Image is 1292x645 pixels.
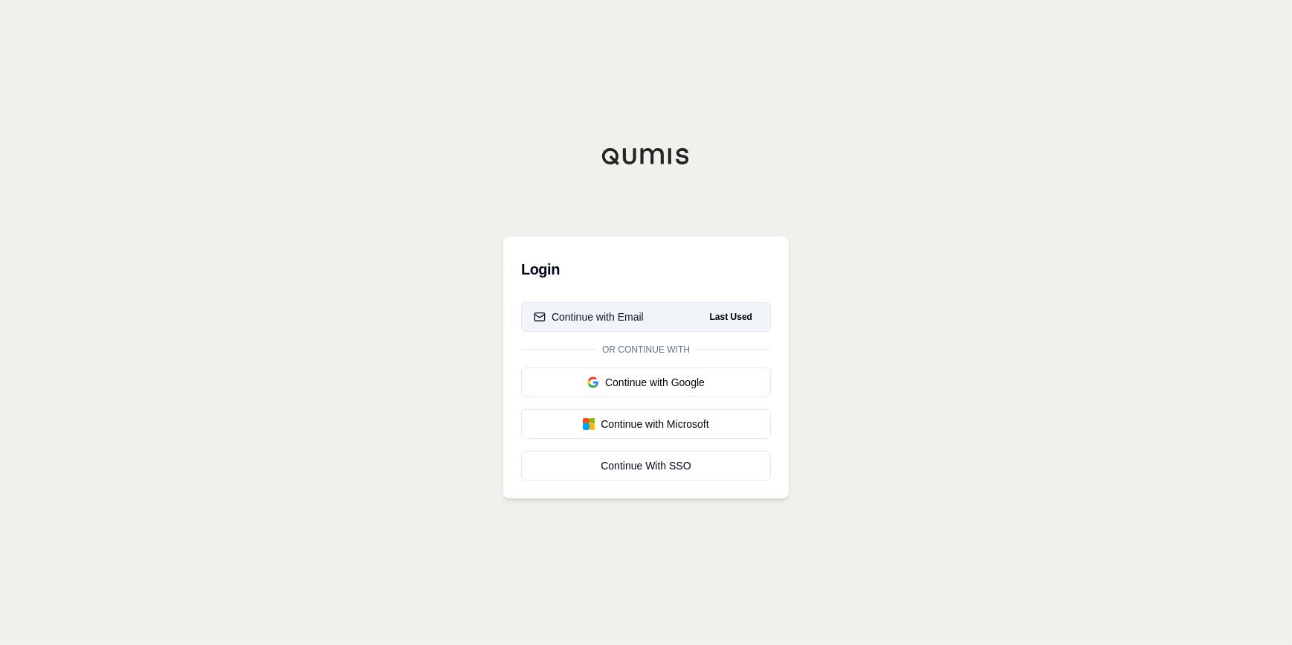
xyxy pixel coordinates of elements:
div: Continue with Microsoft [534,417,758,431]
img: Qumis [601,147,691,165]
div: Continue With SSO [534,458,758,473]
div: Continue with Email [534,309,644,324]
button: Continue with Microsoft [521,409,771,439]
span: Last Used [704,308,758,326]
button: Continue with Google [521,368,771,397]
h3: Login [521,254,771,284]
a: Continue With SSO [521,451,771,481]
div: Continue with Google [534,375,758,390]
button: Continue with EmailLast Used [521,302,771,332]
span: Or continue with [596,344,696,356]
